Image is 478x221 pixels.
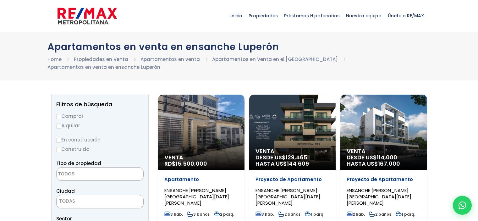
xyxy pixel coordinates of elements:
h1: Apartamentos en venta en ensanche Luperón [47,41,431,52]
p: Proyecto de Apartamento [347,176,420,183]
textarea: Search [57,168,118,181]
span: RD$ [164,160,207,168]
span: 3 baños [187,212,210,217]
span: Préstamos Hipotecarios [281,6,343,25]
span: 114,000 [377,153,397,161]
span: TODAS [59,198,75,204]
span: 3 hab. [255,212,274,217]
span: 15,500,000 [176,160,207,168]
img: remax-metropolitana-logo [58,7,117,25]
span: Venta [164,154,238,161]
label: Alquilar [56,122,144,130]
span: ENSANCHE [PERSON_NAME][GEOGRAPHIC_DATA][DATE][PERSON_NAME] [347,187,411,206]
input: En construcción [56,138,61,143]
label: En construcción [56,136,144,144]
span: Únete a RE/MAX [385,6,427,25]
a: Propiedades en Venta [74,56,128,63]
span: TODAS [56,195,144,208]
span: 2 hab. [347,212,365,217]
span: 129,465 [286,153,307,161]
p: Proyecto de Apartamento [255,176,329,183]
input: Alquilar [56,124,61,129]
h2: Filtros de búsqueda [56,101,144,108]
span: 167,000 [378,160,400,168]
span: Inicio [227,6,245,25]
span: 2 baños [369,212,391,217]
span: Venta [255,148,329,154]
a: Apartamentos en Venta en el [GEOGRAPHIC_DATA] [212,56,338,63]
label: Comprar [56,112,144,120]
label: Construida [56,145,144,153]
span: 2 parq. [214,212,234,217]
a: Apartamentos en venta [140,56,200,63]
li: Apartamentos en venta en ensanche Luperón [47,63,160,71]
span: HASTA US$ [255,161,329,167]
span: 144,609 [287,160,309,168]
a: Home [47,56,62,63]
span: Nuestro equipo [343,6,385,25]
span: 1 parq. [305,212,324,217]
span: 3 hab. [164,212,183,217]
span: Tipo de propiedad [56,160,101,167]
span: ENSANCHE [PERSON_NAME][GEOGRAPHIC_DATA][DATE][PERSON_NAME] [164,187,229,206]
input: Construida [56,147,61,152]
span: Ciudad [56,188,75,194]
span: Propiedades [245,6,281,25]
span: 2 baños [278,212,300,217]
span: ENSANCHE [PERSON_NAME][GEOGRAPHIC_DATA][DATE][PERSON_NAME] [255,187,320,206]
span: DESDE US$ [255,154,329,167]
span: 1 parq. [396,212,415,217]
span: Venta [347,148,420,154]
input: Comprar [56,114,61,119]
span: TODAS [57,197,143,206]
p: Apartamento [164,176,238,183]
span: HASTA US$ [347,161,420,167]
span: DESDE US$ [347,154,420,167]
